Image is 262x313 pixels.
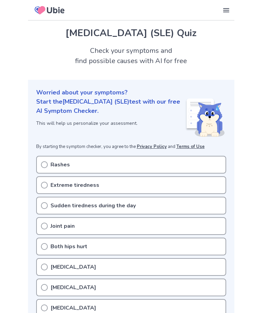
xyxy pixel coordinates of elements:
a: Privacy Policy [137,144,167,150]
p: By starting the symptom checker, you agree to the and [36,144,226,150]
p: Sudden tiredness during the day [50,202,136,210]
a: Terms of Use [176,144,205,150]
p: Start the [MEDICAL_DATA] (SLE) test with our free AI Symptom Checker. [36,97,185,116]
p: [MEDICAL_DATA] [50,304,96,312]
img: Shiba [185,99,225,137]
p: Extreme tiredness [50,181,99,189]
h2: Check your symptoms and find possible causes with AI for free [28,46,234,66]
p: Both hips hurt [50,242,87,251]
p: This will help us personalize your assessment. [36,120,185,127]
p: Worried about your symptoms? [36,88,226,97]
p: [MEDICAL_DATA] [50,263,96,271]
h1: [MEDICAL_DATA] (SLE) Quiz [36,26,226,40]
p: [MEDICAL_DATA] [50,283,96,292]
p: Joint pain [50,222,75,230]
p: Rashes [50,161,70,169]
